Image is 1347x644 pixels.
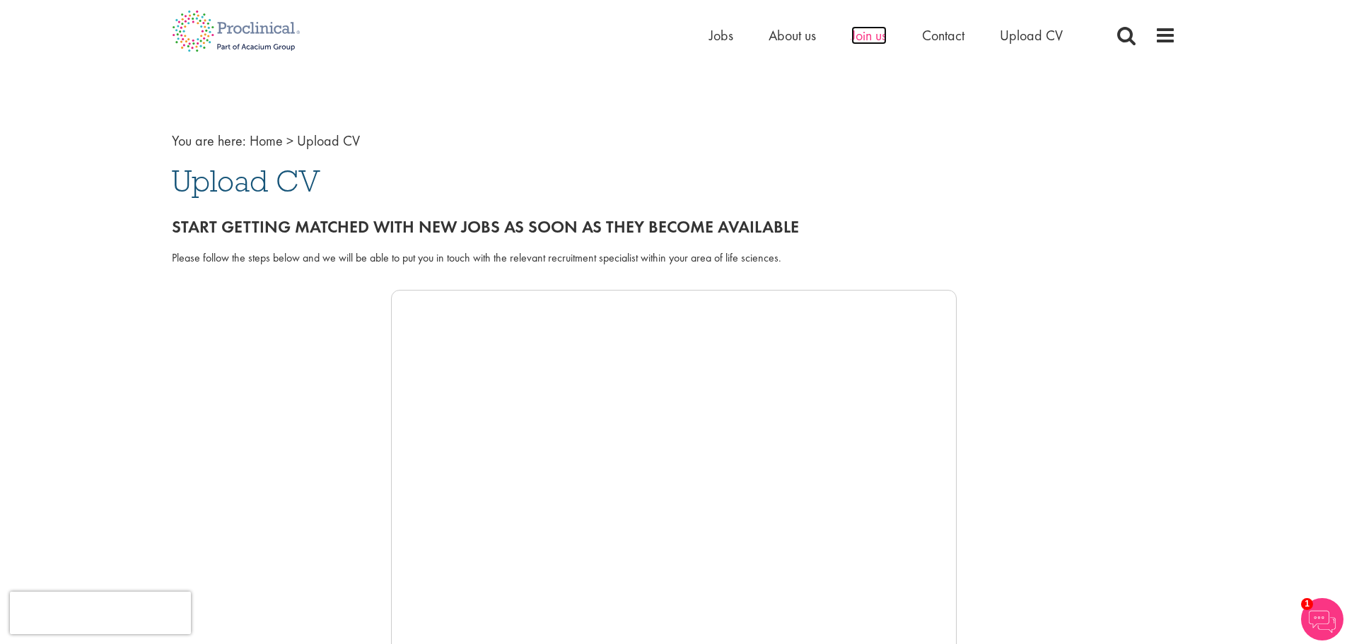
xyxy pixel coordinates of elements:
img: Chatbot [1301,598,1343,640]
span: 1 [1301,598,1313,610]
h2: Start getting matched with new jobs as soon as they become available [172,218,1176,236]
a: About us [769,26,816,45]
span: > [286,131,293,150]
div: Please follow the steps below and we will be able to put you in touch with the relevant recruitme... [172,250,1176,267]
span: Upload CV [172,162,320,200]
a: breadcrumb link [250,131,283,150]
iframe: reCAPTCHA [10,592,191,634]
a: Jobs [709,26,733,45]
span: You are here: [172,131,246,150]
a: Join us [851,26,887,45]
a: Upload CV [1000,26,1063,45]
span: Upload CV [297,131,360,150]
a: Contact [922,26,964,45]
